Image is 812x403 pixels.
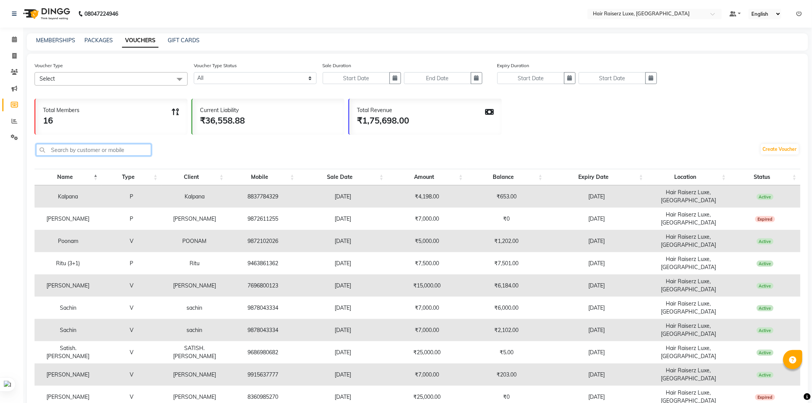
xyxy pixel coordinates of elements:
td: [DATE] [546,230,647,252]
span: Active [757,350,774,356]
td: ₹4,198.00 [388,185,467,208]
th: Balance: activate to sort column ascending [467,169,546,185]
td: 9872102026 [228,230,298,252]
td: Poonam [35,230,102,252]
td: 9463861362 [228,252,298,274]
td: P [102,208,162,230]
td: Kalpana [162,185,228,208]
th: Type: activate to sort column ascending [102,169,162,185]
td: 9878043334 [228,319,298,341]
td: ₹6,184.00 [467,274,546,297]
td: Sachin [35,319,102,341]
td: V [102,363,162,386]
label: Expiry Duration [497,62,530,69]
span: Active [757,194,774,200]
span: Active [757,238,774,244]
td: Hair Raiserz Luxe, [GEOGRAPHIC_DATA] [647,363,730,386]
td: ₹6,000.00 [467,297,546,319]
td: [DATE] [298,297,388,319]
td: Ritu (3+1) [35,252,102,274]
td: ₹7,000.00 [388,208,467,230]
td: [DATE] [546,208,647,230]
label: Voucher Type [35,62,63,69]
td: 9686980682 [228,341,298,363]
td: [DATE] [546,363,647,386]
td: Hair Raiserz Luxe, [GEOGRAPHIC_DATA] [647,274,730,297]
a: PACKAGES [84,37,113,44]
a: GIFT CARDS [168,37,200,44]
td: [DATE] [546,319,647,341]
td: ₹0 [467,208,546,230]
th: Name: activate to sort column descending [35,169,102,185]
td: [PERSON_NAME] [35,208,102,230]
td: [DATE] [298,185,388,208]
div: ₹36,558.88 [200,114,245,127]
td: Satish.[PERSON_NAME] [35,341,102,363]
td: V [102,341,162,363]
td: [PERSON_NAME] [162,363,228,386]
td: sachin [162,297,228,319]
td: ₹653.00 [467,185,546,208]
th: Sale Date: activate to sort column ascending [298,169,388,185]
span: Active [757,327,774,334]
th: Status: activate to sort column ascending [730,169,800,185]
td: ₹7,501.00 [467,252,546,274]
th: Mobile: activate to sort column ascending [228,169,298,185]
td: V [102,274,162,297]
td: [PERSON_NAME] [35,363,102,386]
td: Hair Raiserz Luxe, [GEOGRAPHIC_DATA] [647,341,730,363]
td: [DATE] [298,319,388,341]
td: Kalpana [35,185,102,208]
td: [DATE] [298,341,388,363]
td: Hair Raiserz Luxe, [GEOGRAPHIC_DATA] [647,297,730,319]
td: [DATE] [298,230,388,252]
span: Select [40,75,55,82]
td: sachin [162,319,228,341]
td: ₹7,000.00 [388,297,467,319]
td: [PERSON_NAME] [162,208,228,230]
td: SATISH. [PERSON_NAME] [162,341,228,363]
td: ₹2,102.00 [467,319,546,341]
td: ₹15,000.00 [388,274,467,297]
a: VOUCHERS [122,34,158,48]
a: MEMBERSHIPS [36,37,75,44]
td: 7696800123 [228,274,298,297]
td: Ritu [162,252,228,274]
span: Expired [755,216,775,222]
td: [DATE] [546,341,647,363]
span: Active [757,261,774,267]
input: Search by customer or mobile [36,144,151,156]
td: [DATE] [546,274,647,297]
td: V [102,319,162,341]
div: Current Liability [200,106,245,114]
td: [DATE] [298,252,388,274]
b: 08047224946 [84,3,118,25]
th: Location: activate to sort column ascending [647,169,730,185]
input: End Date [404,72,471,84]
td: 8837784329 [228,185,298,208]
td: ₹25,000.00 [388,341,467,363]
td: Hair Raiserz Luxe, [GEOGRAPHIC_DATA] [647,208,730,230]
td: ₹5.00 [467,341,546,363]
td: Hair Raiserz Luxe, [GEOGRAPHIC_DATA] [647,230,730,252]
td: ₹7,000.00 [388,319,467,341]
td: P [102,252,162,274]
a: Create Voucher [761,144,799,155]
label: Voucher Type Status [194,62,237,69]
div: ₹1,75,698.00 [357,114,409,127]
input: Start Date [323,72,390,84]
td: V [102,230,162,252]
td: [DATE] [546,297,647,319]
td: ₹1,202.00 [467,230,546,252]
td: [DATE] [298,274,388,297]
input: Start Date [579,72,646,84]
label: Sale Duration [323,62,352,69]
td: ₹203.00 [467,363,546,386]
td: [DATE] [546,252,647,274]
div: Total Members [43,106,79,114]
td: [PERSON_NAME] [35,274,102,297]
td: ₹5,000.00 [388,230,467,252]
th: Expiry Date: activate to sort column ascending [546,169,647,185]
span: Active [757,372,774,378]
td: ₹7,000.00 [388,363,467,386]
